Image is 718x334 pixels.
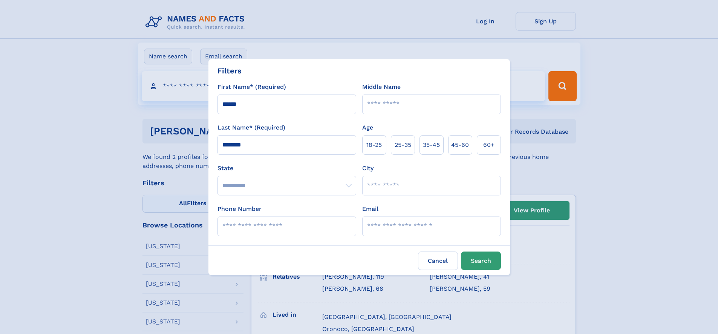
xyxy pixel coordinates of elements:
[461,252,501,270] button: Search
[217,82,286,92] label: First Name* (Required)
[217,65,242,76] div: Filters
[366,140,382,149] span: 18‑25
[217,123,285,132] label: Last Name* (Required)
[483,140,494,149] span: 60+
[418,252,458,270] label: Cancel
[423,140,440,149] span: 35‑45
[395,140,411,149] span: 25‑35
[451,140,469,149] span: 45‑60
[362,123,373,132] label: Age
[217,204,262,214] label: Phone Number
[217,164,356,173] label: State
[362,164,374,173] label: City
[362,82,401,92] label: Middle Name
[362,204,378,214] label: Email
